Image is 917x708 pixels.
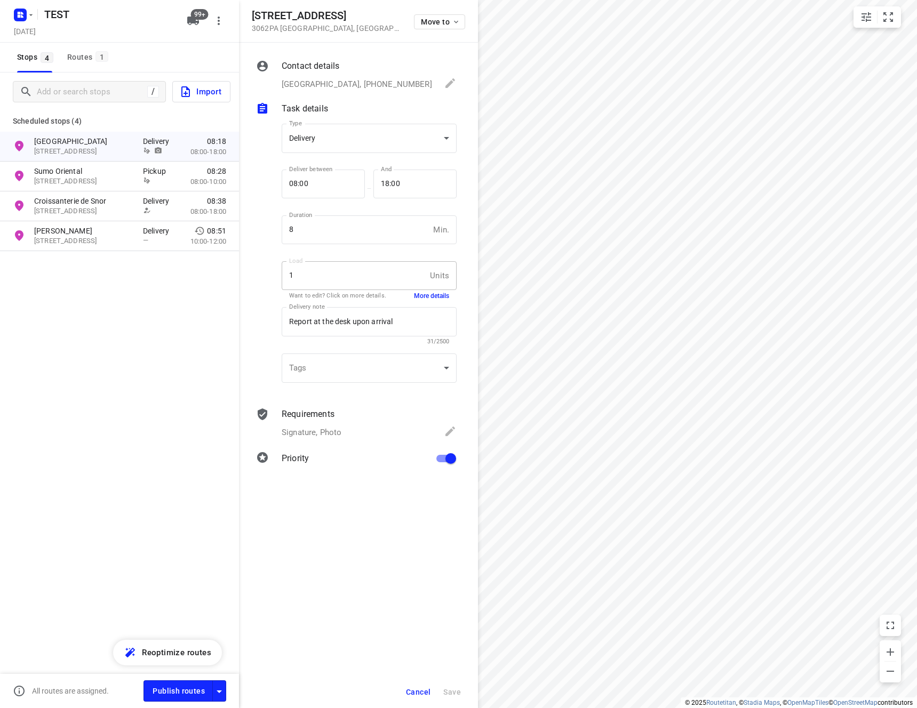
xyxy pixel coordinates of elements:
button: Import [172,81,230,102]
p: Want to edit? Click on more details. [289,292,386,301]
a: Import [166,81,230,102]
button: More [208,10,229,31]
p: Croissanterie de Snor [34,196,132,206]
span: 08:38 [207,196,226,206]
div: Delivery [282,124,457,153]
span: Cancel [406,688,430,696]
div: Delivery [289,134,440,143]
button: Cancel [402,682,435,702]
button: Map settings [856,6,877,28]
p: Kortekade 1-3, 3062GK, Rotterdam, NL [34,176,132,187]
span: Import [179,85,221,99]
p: [GEOGRAPHIC_DATA], [PHONE_NUMBER] [282,78,432,91]
button: Fit zoom [878,6,899,28]
p: Requirements [282,408,334,421]
span: Stops [17,51,57,64]
a: OpenStreetMap [833,699,878,706]
h5: TEST [40,6,178,23]
button: Publish routes [143,680,213,701]
span: — [143,236,148,244]
span: Publish routes [153,685,205,698]
textarea: Report at the desk upon arrival [289,317,449,327]
p: Units [430,270,449,282]
p: Burgemeester Oudlaan 50, 3062PA, Rotterdam, NL [34,147,132,157]
a: Routetitan [706,699,736,706]
input: Add or search stops [37,84,147,100]
p: 08:00-10:00 [190,176,226,187]
p: 10:00-12:00 [190,236,226,247]
span: 08:28 [207,166,226,176]
p: [STREET_ADDRESS] [34,236,132,246]
div: Task details [256,102,457,117]
a: OpenMapTiles [787,699,828,706]
span: 31/2500 [427,338,449,345]
p: Task details [282,102,328,115]
p: Pickup [143,166,175,176]
p: Scheduled stops ( 4 ) [13,115,226,127]
button: Reoptimize routes [113,640,222,665]
p: Min. [433,224,449,236]
a: Stadia Maps [744,699,780,706]
h5: Project date [10,25,40,37]
div: Contact details[GEOGRAPHIC_DATA], [PHONE_NUMBER] [256,60,457,92]
svg: Early [194,226,205,236]
span: 08:51 [207,226,226,236]
p: Delivery [143,196,175,206]
p: Sumo Oriental [34,166,132,176]
p: Priority [282,452,309,465]
svg: Edit [444,425,457,438]
p: Bergpolderplein 10, 3051GA, Rotterdam, NL [34,206,132,216]
span: Reoptimize routes [142,646,211,659]
span: 08:18 [207,136,226,147]
div: / [147,86,159,98]
li: © 2025 , © , © © contributors [685,699,913,706]
p: Contact details [282,60,339,73]
div: RequirementsSignature, Photo [256,408,457,440]
p: 08:00-18:00 [190,206,226,217]
p: Signature, Photo [282,427,341,439]
p: [PERSON_NAME] [34,226,132,236]
p: 08:00-18:00 [190,147,226,157]
span: Move to [421,18,460,26]
h5: [STREET_ADDRESS] [252,10,401,22]
p: — [365,184,373,192]
p: [GEOGRAPHIC_DATA] [34,136,132,147]
svg: Edit [444,77,457,90]
div: Routes [67,51,111,64]
button: More details [414,292,449,301]
span: 1 [95,51,108,62]
button: 99+ [182,10,204,31]
p: Delivery [143,136,175,147]
span: 99+ [191,9,209,20]
div: Driver app settings [213,684,226,697]
span: 4 [41,52,53,63]
p: All routes are assigned. [32,687,109,695]
div: ​ [282,353,457,383]
p: Delivery [143,226,175,236]
div: small contained button group [854,6,901,28]
button: Move to [414,14,465,29]
p: 3062PA [GEOGRAPHIC_DATA] , [GEOGRAPHIC_DATA] [252,24,401,33]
